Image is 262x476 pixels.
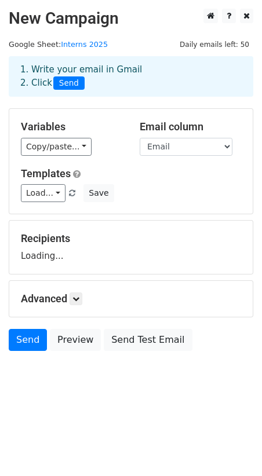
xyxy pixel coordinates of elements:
[21,184,65,202] a: Load...
[104,329,192,351] a: Send Test Email
[176,40,253,49] a: Daily emails left: 50
[9,9,253,28] h2: New Campaign
[21,232,241,245] h5: Recipients
[21,138,92,156] a: Copy/paste...
[21,232,241,262] div: Loading...
[61,40,108,49] a: Interns 2025
[21,120,122,133] h5: Variables
[12,63,250,90] div: 1. Write your email in Gmail 2. Click
[21,292,241,305] h5: Advanced
[50,329,101,351] a: Preview
[140,120,241,133] h5: Email column
[9,329,47,351] a: Send
[176,38,253,51] span: Daily emails left: 50
[9,40,108,49] small: Google Sheet:
[21,167,71,180] a: Templates
[83,184,114,202] button: Save
[53,76,85,90] span: Send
